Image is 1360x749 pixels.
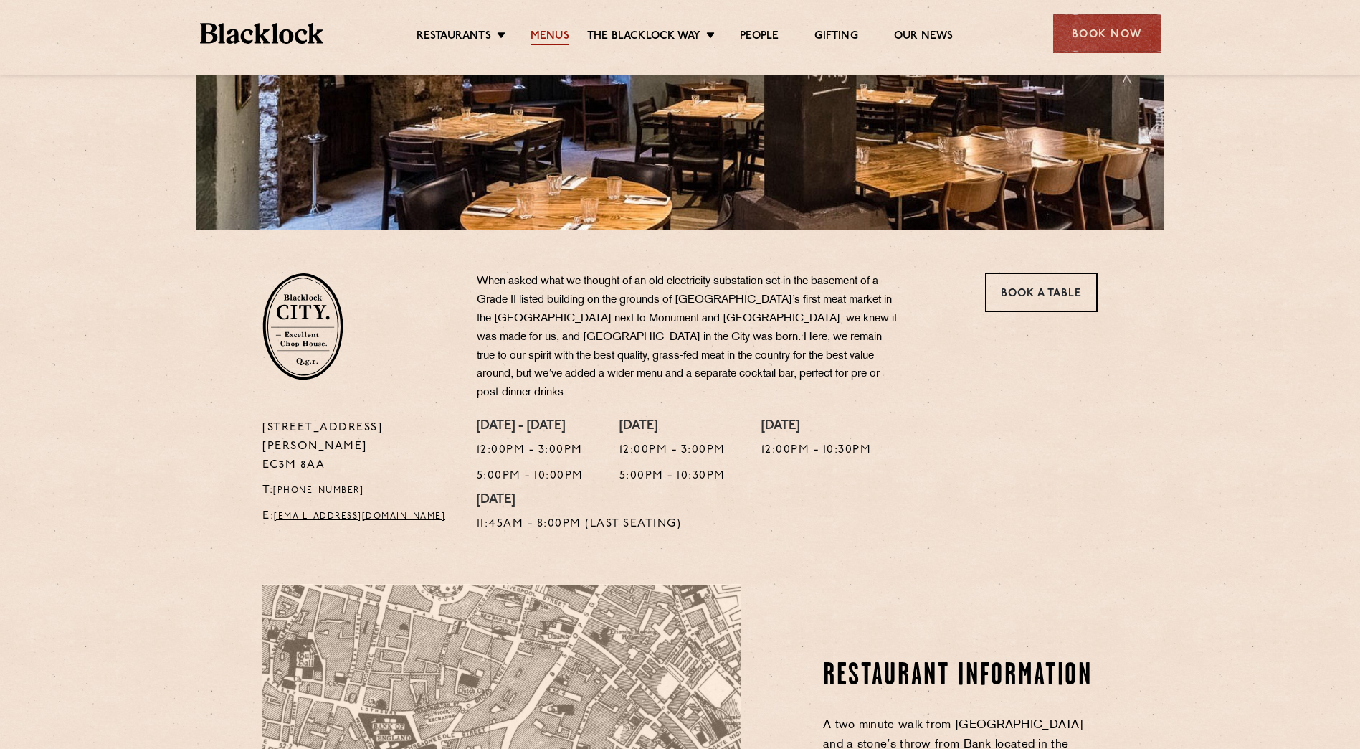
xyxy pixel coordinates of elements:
[619,441,726,460] p: 12:00pm - 3:00pm
[761,441,872,460] p: 12:00pm - 10:30pm
[814,29,857,45] a: Gifting
[262,273,343,380] img: City-stamp-default.svg
[273,486,363,495] a: [PHONE_NUMBER]
[619,419,726,435] h4: [DATE]
[587,29,700,45] a: The Blacklock Way
[477,441,584,460] p: 12:00pm - 3:00pm
[823,659,1098,694] h2: Restaurant Information
[477,419,584,435] h4: [DATE] - [DATE]
[531,29,569,45] a: Menus
[477,515,682,534] p: 11:45am - 8:00pm (Last Seating)
[274,512,445,521] a: [EMAIL_ADDRESS][DOMAIN_NAME]
[985,273,1098,312] a: Book a Table
[262,481,455,500] p: T:
[619,467,726,486] p: 5:00pm - 10:30pm
[477,467,584,486] p: 5:00pm - 10:00pm
[1053,14,1161,53] div: Book Now
[262,507,455,526] p: E:
[200,23,324,44] img: BL_Textured_Logo-footer-cropped.svg
[761,419,872,435] h4: [DATE]
[417,29,491,45] a: Restaurants
[477,493,682,509] h4: [DATE]
[740,29,779,45] a: People
[477,273,900,402] p: When asked what we thought of an old electricity substation set in the basement of a Grade II lis...
[262,419,455,475] p: [STREET_ADDRESS][PERSON_NAME] EC3M 8AA
[894,29,954,45] a: Our News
